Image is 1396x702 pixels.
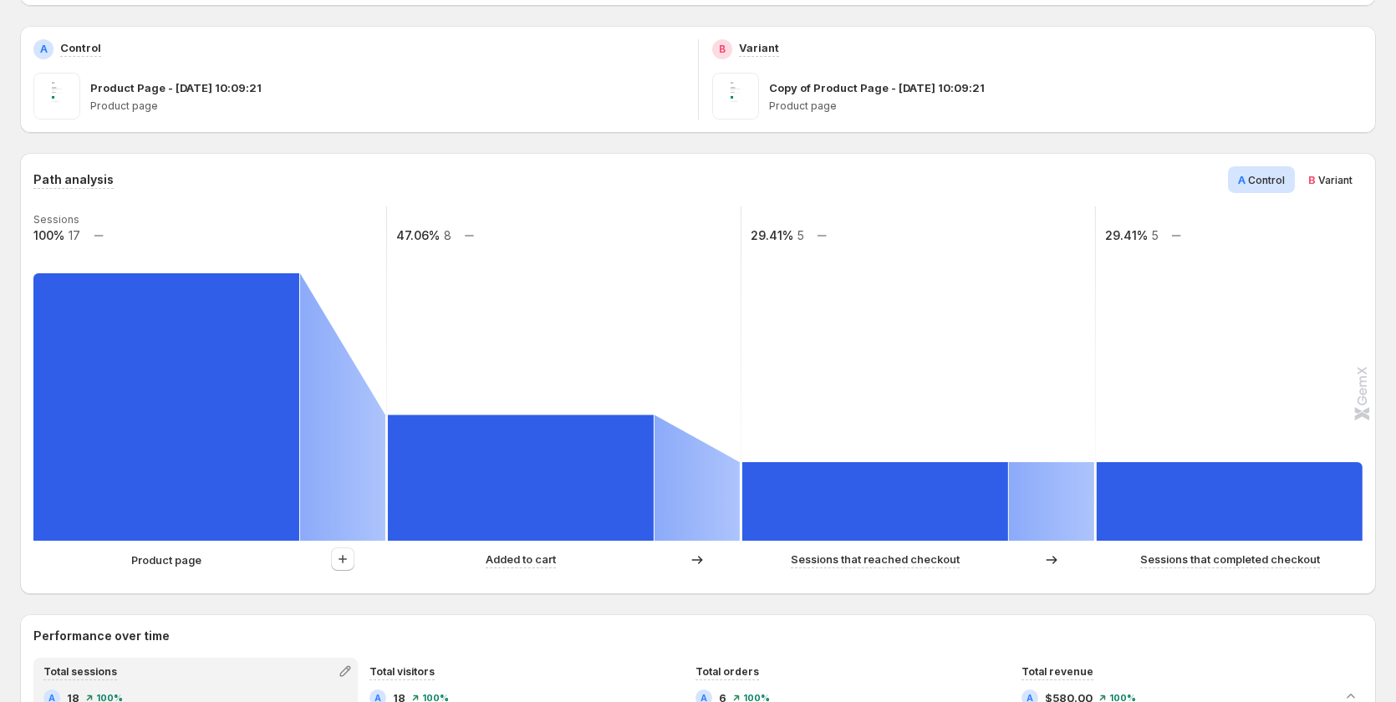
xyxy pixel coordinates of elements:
[739,39,779,56] p: Variant
[769,79,985,96] p: Copy of Product Page - [DATE] 10:09:21
[1105,228,1148,242] text: 29.41%
[1318,174,1353,186] span: Variant
[43,665,117,678] span: Total sessions
[60,39,101,56] p: Control
[1308,173,1316,186] span: B
[695,665,759,678] span: Total orders
[131,552,201,568] p: Product page
[90,99,685,113] p: Product page
[1151,228,1159,242] text: 5
[396,228,440,242] text: 47.06%
[769,99,1363,113] p: Product page
[791,551,960,567] p: Sessions that reached checkout
[751,228,793,242] text: 29.41%
[719,43,726,56] h2: B
[1140,551,1320,567] p: Sessions that completed checkout
[797,228,804,242] text: 5
[33,73,80,120] img: Product Page - Aug 19, 10:09:21
[388,415,654,541] path: Added to cart: 8
[33,228,64,242] text: 100%
[33,628,1363,644] h2: Performance over time
[444,228,451,242] text: 8
[486,551,556,567] p: Added to cart
[40,43,48,56] h2: A
[1238,173,1246,186] span: A
[90,79,262,96] p: Product Page - [DATE] 10:09:21
[69,228,80,242] text: 17
[33,171,114,188] h3: Path analysis
[369,665,435,678] span: Total visitors
[33,213,79,226] text: Sessions
[1248,174,1285,186] span: Control
[712,73,759,120] img: Copy of Product Page - Aug 19, 10:09:21
[1022,665,1093,678] span: Total revenue
[1097,462,1363,541] path: Sessions that completed checkout: 5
